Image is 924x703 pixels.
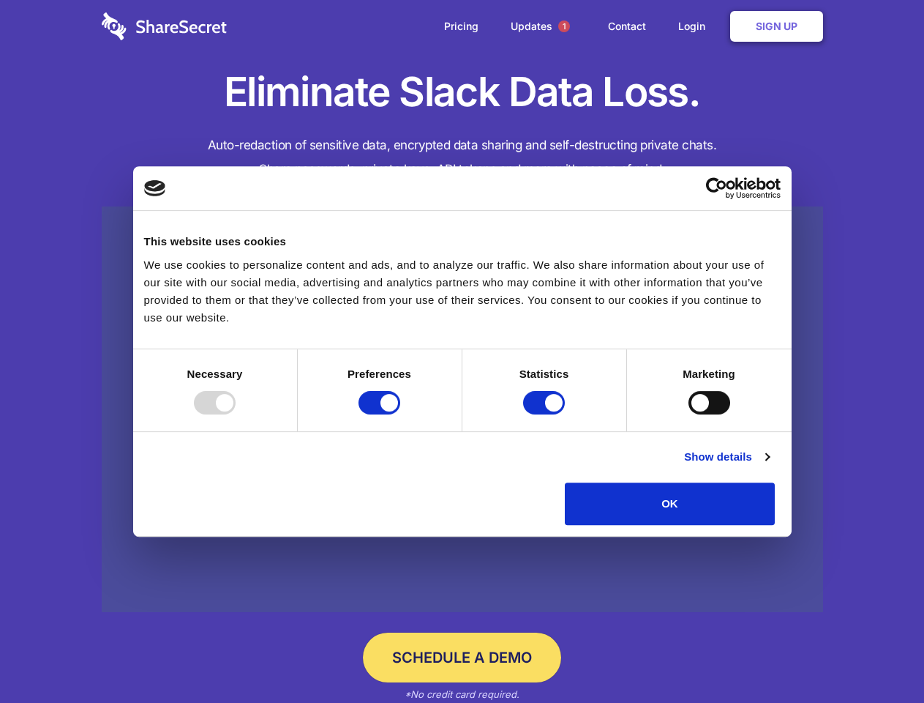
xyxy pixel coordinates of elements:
div: This website uses cookies [144,233,781,250]
a: Sign Up [730,11,823,42]
a: Usercentrics Cookiebot - opens in a new window [653,177,781,199]
a: Contact [593,4,661,49]
a: Pricing [429,4,493,49]
em: *No credit card required. [405,688,519,700]
button: OK [565,483,775,525]
strong: Preferences [348,368,411,380]
h4: Auto-redaction of sensitive data, encrypted data sharing and self-destructing private chats. Shar... [102,133,823,182]
strong: Statistics [519,368,569,380]
strong: Necessary [187,368,243,380]
h1: Eliminate Slack Data Loss. [102,66,823,119]
img: logo [144,180,166,196]
a: Wistia video thumbnail [102,207,823,613]
a: Show details [684,448,769,466]
img: logo-wordmark-white-trans-d4663122ce5f474addd5e946df7df03e33cb6a1c49d2221995e7729f52c070b2.svg [102,12,227,40]
a: Schedule a Demo [363,633,561,682]
strong: Marketing [683,368,735,380]
div: We use cookies to personalize content and ads, and to analyze our traffic. We also share informat... [144,256,781,327]
span: 1 [558,21,570,32]
a: Login [664,4,727,49]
